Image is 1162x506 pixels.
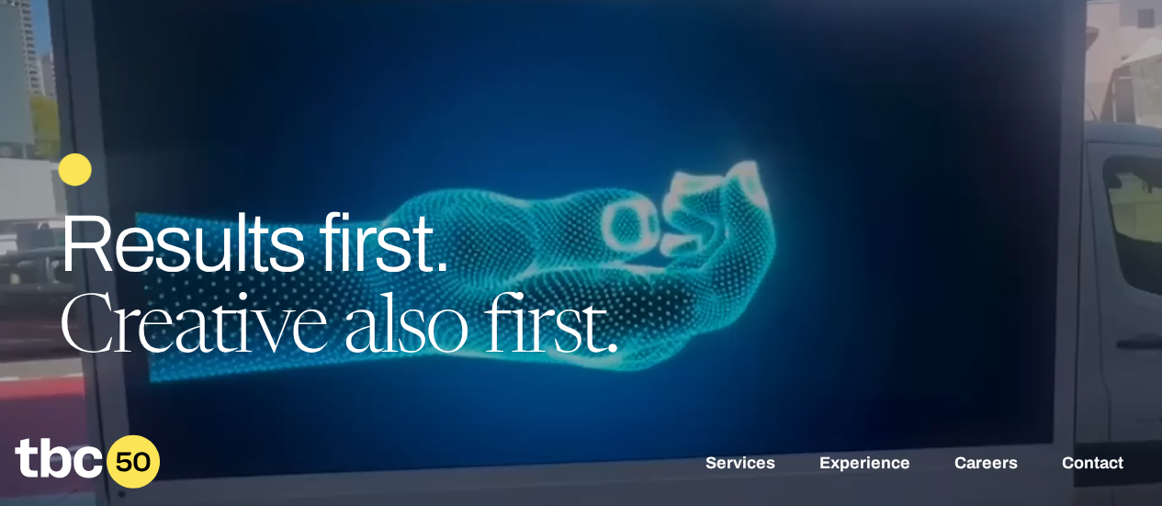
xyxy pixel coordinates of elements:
[58,292,617,373] span: Creative also first.
[15,476,160,495] a: Home
[819,454,910,476] a: Experience
[1062,454,1123,476] a: Contact
[954,454,1018,476] a: Careers
[58,200,449,287] span: Results first.
[705,454,775,476] a: Services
